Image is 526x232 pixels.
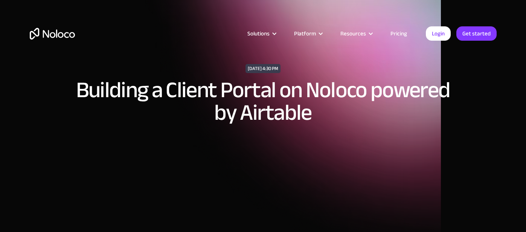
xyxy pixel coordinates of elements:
a: home [30,28,75,40]
div: Solutions [247,29,270,38]
div: Platform [294,29,316,38]
a: Pricing [381,29,416,38]
h1: Building a Client Portal on Noloco powered by Airtable [69,79,457,124]
div: Resources [331,29,381,38]
div: Resources [340,29,366,38]
a: Login [426,26,451,41]
div: Solutions [238,29,285,38]
a: Get started [456,26,497,41]
div: Platform [285,29,331,38]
